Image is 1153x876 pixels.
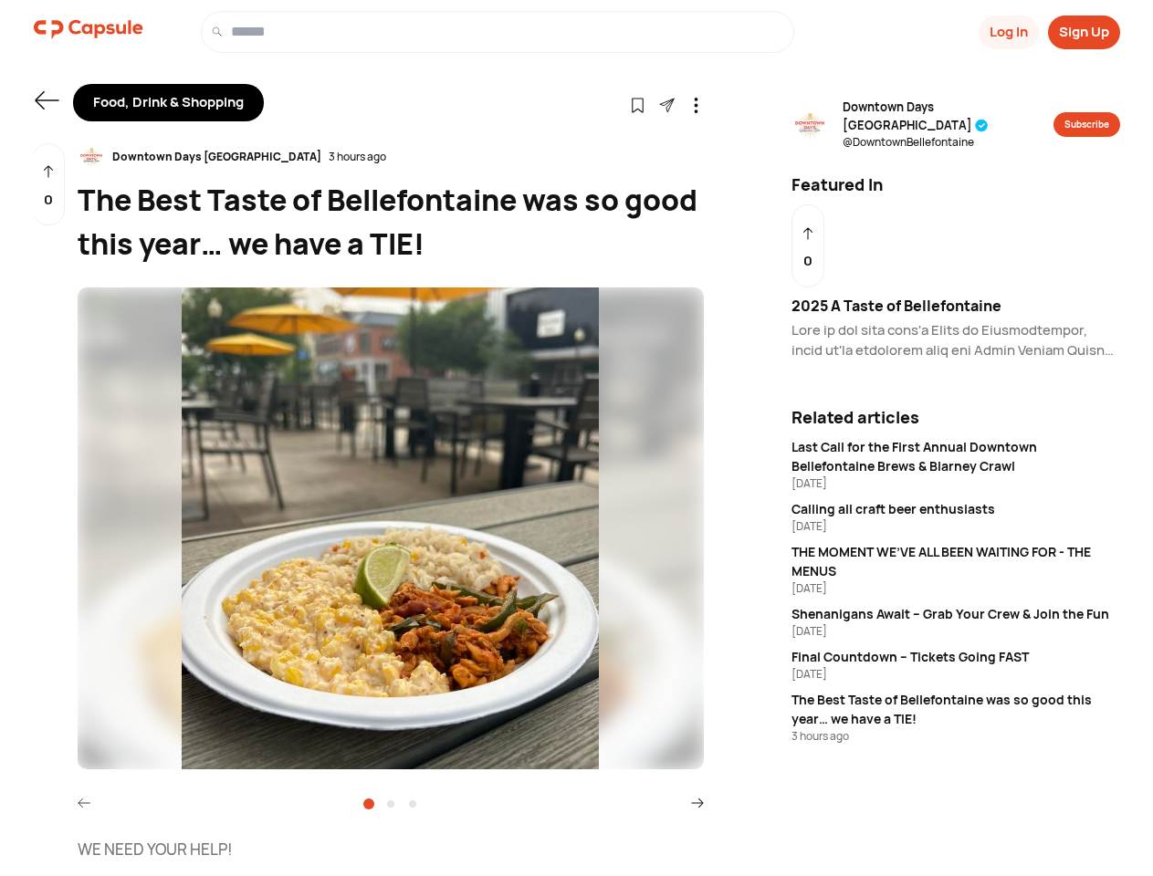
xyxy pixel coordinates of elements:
[791,666,1120,683] div: [DATE]
[78,143,105,171] img: resizeImage
[791,647,1120,666] div: Final Countdown – Tickets Going FAST
[791,580,1120,597] div: [DATE]
[73,84,264,121] div: Food, Drink & Shopping
[78,178,704,266] div: The Best Taste of Bellefontaine was so good this year… we have a TIE!
[1053,112,1120,137] button: Subscribe
[791,499,1120,518] div: Calling all craft beer enthusiasts
[791,437,1120,475] div: Last Call for the First Annual Downtown Bellefontaine Brews & Blarney Crawl
[44,190,53,211] p: 0
[843,134,1053,151] span: @ DowntownBellefontaine
[791,542,1120,580] div: THE MOMENT WE’VE ALL BEEN WAITING FOR - THE MENUS
[791,604,1120,623] div: Shenanigans Await – Grab Your Crew & Join the Fun
[781,172,1131,197] div: Featured In
[1048,16,1120,49] button: Sign Up
[791,623,1120,640] div: [DATE]
[791,320,1120,361] div: Lore ip dol sita cons'a Elits do Eiusmodtempor, incid ut'la etdolorem aliq eni Admin Veniam Quisn...
[329,149,386,165] div: 3 hours ago
[78,287,704,769] img: resizeImage
[105,149,329,165] div: Downtown Days [GEOGRAPHIC_DATA]
[791,295,1120,317] div: 2025 A Taste of Bellefontaine
[34,11,143,47] img: logo
[78,839,704,860] p: WE NEED YOUR HELP!
[791,107,828,143] img: resizeImage
[803,251,812,272] p: 0
[791,475,1120,492] div: [DATE]
[791,728,1120,745] div: 3 hours ago
[791,405,1120,430] div: Related articles
[791,518,1120,535] div: [DATE]
[843,99,1053,134] span: Downtown Days [GEOGRAPHIC_DATA]
[34,11,143,53] a: logo
[791,690,1120,728] div: The Best Taste of Bellefontaine was so good this year… we have a TIE!
[975,119,989,132] img: tick
[979,16,1039,49] button: Log In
